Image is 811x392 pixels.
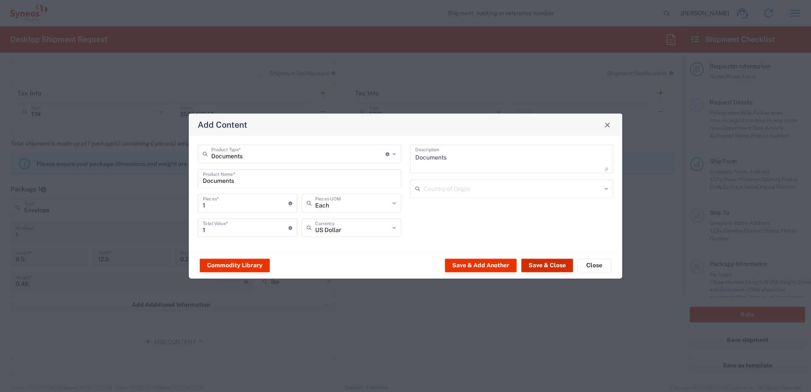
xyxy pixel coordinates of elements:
h4: Add Content [198,118,247,131]
button: Close [577,258,611,272]
button: Save & Close [521,258,573,272]
button: Save & Add Another [445,258,517,272]
button: Commodity Library [200,258,270,272]
button: Close [601,119,613,131]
